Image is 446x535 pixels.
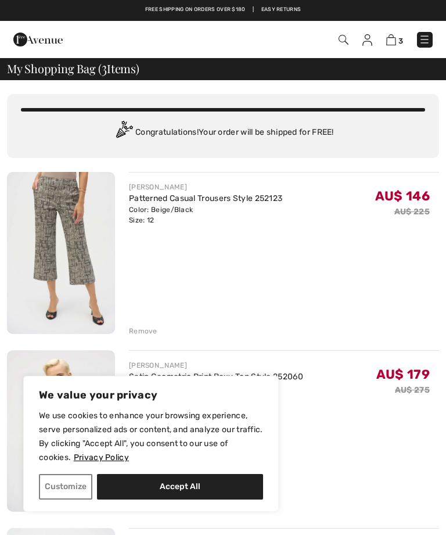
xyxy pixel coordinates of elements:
[73,452,130,463] a: Privacy Policy
[129,182,282,192] div: [PERSON_NAME]
[102,60,107,75] span: 3
[39,409,263,465] p: We use cookies to enhance your browsing experience, serve personalized ads or content, and analyz...
[97,474,263,500] button: Accept All
[261,6,301,14] a: Easy Returns
[419,34,430,45] img: Menu
[129,326,157,336] div: Remove
[7,350,115,512] img: Satin Geometric Print Boxy Top Style 252060
[39,388,263,402] p: We value your privacy
[386,34,403,46] a: 3
[129,372,303,382] a: Satin Geometric Print Boxy Top Style 252060
[395,385,430,395] s: AU$ 275
[394,207,430,217] s: AU$ 225
[376,367,430,382] span: AU$ 179
[398,37,403,45] span: 3
[7,172,115,334] img: Patterned Casual Trousers Style 252123
[129,360,303,371] div: [PERSON_NAME]
[375,188,430,204] span: AU$ 146
[112,121,135,144] img: Congratulation2.svg
[253,6,254,14] span: |
[362,34,372,46] img: My Info
[339,35,348,45] img: Search
[39,474,92,500] button: Customize
[145,6,246,14] a: Free shipping on orders over $180
[13,28,63,51] img: 1ère Avenue
[7,63,139,74] span: My Shopping Bag ( Items)
[21,121,425,144] div: Congratulations! Your order will be shipped for FREE!
[129,204,282,225] div: Color: Beige/Black Size: 12
[13,34,63,44] a: 1ère Avenue
[23,376,279,512] div: We value your privacy
[129,193,282,203] a: Patterned Casual Trousers Style 252123
[386,34,396,45] img: Shopping Bag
